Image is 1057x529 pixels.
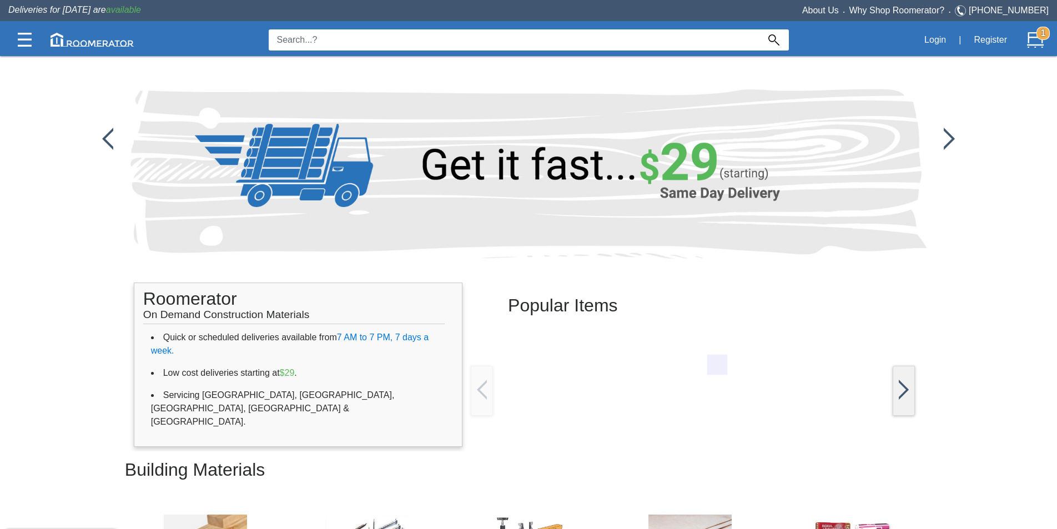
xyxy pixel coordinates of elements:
[1027,32,1044,48] img: Cart.svg
[151,384,446,433] li: Servicing [GEOGRAPHIC_DATA], [GEOGRAPHIC_DATA], [GEOGRAPHIC_DATA], [GEOGRAPHIC_DATA] & [GEOGRAPHI...
[968,28,1013,52] button: Register
[684,354,728,398] img: indicator_mask.gif
[143,283,445,324] h1: Roomerator
[918,28,952,52] button: Login
[1036,27,1050,40] strong: 1
[51,33,134,47] img: roomerator-logo.svg
[125,451,932,488] h2: Building Materials
[18,33,32,47] img: Categories.svg
[768,34,779,46] img: Search_Icon.svg
[944,9,955,14] span: •
[151,362,446,384] li: Low cost deliveries starting at .
[802,6,839,15] a: About Us
[269,29,759,51] input: Search...?
[944,128,955,150] img: /app/images/Buttons/favicon.jpg
[106,5,141,14] span: available
[280,368,295,377] span: $29
[969,6,1049,15] a: [PHONE_NUMBER]
[143,303,310,320] span: On Demand Construction Materials
[955,4,969,18] img: Telephone.svg
[849,6,945,15] a: Why Shop Roomerator?
[151,326,446,362] li: Quick or scheduled deliveries available from
[8,5,141,14] span: Deliveries for [DATE] are
[952,28,968,52] div: |
[102,128,113,150] img: /app/images/Buttons/favicon.jpg
[839,9,849,14] span: •
[508,287,878,324] h2: Popular Items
